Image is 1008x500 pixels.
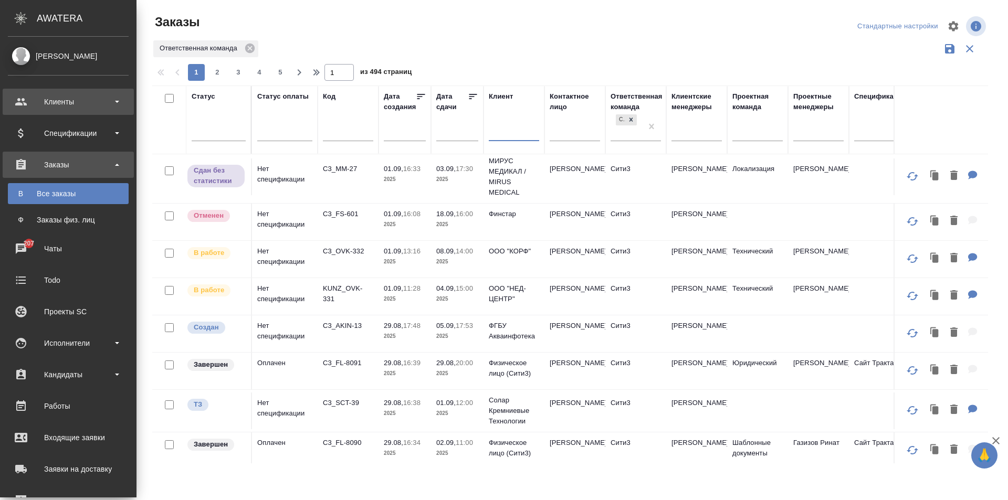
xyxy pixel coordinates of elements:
[436,294,478,304] p: 2025
[3,267,134,293] a: Todo
[186,283,246,297] div: Выставляет ПМ после принятия заказа от КМа
[900,283,925,308] button: Обновить
[403,165,421,173] p: 16:33
[403,399,421,407] p: 16:38
[544,315,605,352] td: [PERSON_NAME]
[252,392,318,429] td: Нет спецификации
[252,158,318,195] td: Нет спецификации
[384,174,426,185] p: 2025
[945,165,963,187] button: Удалить
[194,248,224,258] p: В работе
[8,157,129,173] div: Заказы
[727,241,788,278] td: Технический
[384,399,403,407] p: 29.08,
[384,257,426,267] p: 2025
[544,392,605,429] td: [PERSON_NAME]
[550,91,600,112] div: Контактное лицо
[3,456,134,482] a: Заявки на доставку
[152,14,199,30] span: Заказы
[252,315,318,352] td: Нет спецификации
[793,91,844,112] div: Проектные менеджеры
[323,321,373,331] p: C3_AKIN-13
[403,247,421,255] p: 13:16
[436,408,478,419] p: 2025
[854,91,906,102] div: Спецификация
[925,399,945,421] button: Клонировать
[605,353,666,389] td: Сити3
[323,283,373,304] p: KUNZ_OVK-331
[384,322,403,329] p: 29.08,
[8,398,129,414] div: Работы
[323,209,373,219] p: C3_FS-601
[436,439,456,446] p: 02.09,
[252,204,318,240] td: Нет спецификации
[544,204,605,240] td: [PERSON_NAME]
[272,67,289,78] span: 5
[252,241,318,278] td: Нет спецификации
[403,284,421,292] p: 11:28
[8,430,129,445] div: Входящие заявки
[384,408,426,419] p: 2025
[544,353,605,389] td: [PERSON_NAME]
[37,8,136,29] div: AWATERA
[8,272,129,288] div: Todo
[323,398,373,408] p: C3_SCT-39
[925,248,945,269] button: Клонировать
[945,439,963,461] button: Удалить
[194,322,219,333] p: Создан
[727,278,788,315] td: Технический
[3,236,134,262] a: 207Чаты
[384,210,403,218] p: 01.09,
[456,165,473,173] p: 17:30
[384,359,403,367] p: 29.08,
[436,219,478,230] p: 2025
[900,358,925,383] button: Обновить
[194,210,224,221] p: Отменен
[605,315,666,352] td: Сити3
[788,158,849,195] td: [PERSON_NAME]
[963,399,983,421] button: Для КМ: продолжние C3_SCT-38, C3_SCT-36
[615,113,638,126] div: Сити3
[925,285,945,306] button: Клонировать
[436,257,478,267] p: 2025
[8,461,129,477] div: Заявки на доставку
[160,43,241,54] p: Ответственная команда
[8,183,129,204] a: ВВсе заказы
[727,432,788,469] td: Шаблонные документы
[384,219,426,230] p: 2025
[13,215,123,225] div: Заказы физ. лиц
[13,188,123,199] div: Все заказы
[323,91,335,102] div: Код
[489,438,539,459] p: Физическое лицо (Сити3)
[230,67,247,78] span: 3
[945,210,963,232] button: Удалить
[456,247,473,255] p: 14:00
[384,439,403,446] p: 29.08,
[671,91,722,112] div: Клиентские менеджеры
[230,64,247,81] button: 3
[186,398,246,412] div: Выставляет КМ при отправке заказа на расчет верстке (для тикета) или для уточнения сроков на прои...
[186,246,246,260] div: Выставляет ПМ после принятия заказа от КМа
[666,432,727,469] td: [PERSON_NAME]
[436,284,456,292] p: 04.09,
[611,91,663,112] div: Ответственная команда
[605,278,666,315] td: Сити3
[403,439,421,446] p: 16:34
[900,321,925,346] button: Обновить
[252,278,318,315] td: Нет спецификации
[849,353,910,389] td: Сайт Трактат
[966,16,988,36] span: Посмотреть информацию
[945,248,963,269] button: Удалить
[384,448,426,459] p: 2025
[323,438,373,448] p: C3_FL-8090
[8,241,129,257] div: Чаты
[436,322,456,329] p: 05.09,
[605,158,666,195] td: Сити3
[456,284,473,292] p: 15:00
[489,156,539,198] p: МИРУС МЕДИКАЛ / MIRUS MEDICAL
[732,91,783,112] div: Проектная команда
[194,439,228,450] p: Завершен
[436,359,456,367] p: 29.08,
[436,247,456,255] p: 08.09,
[384,91,416,112] div: Дата создания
